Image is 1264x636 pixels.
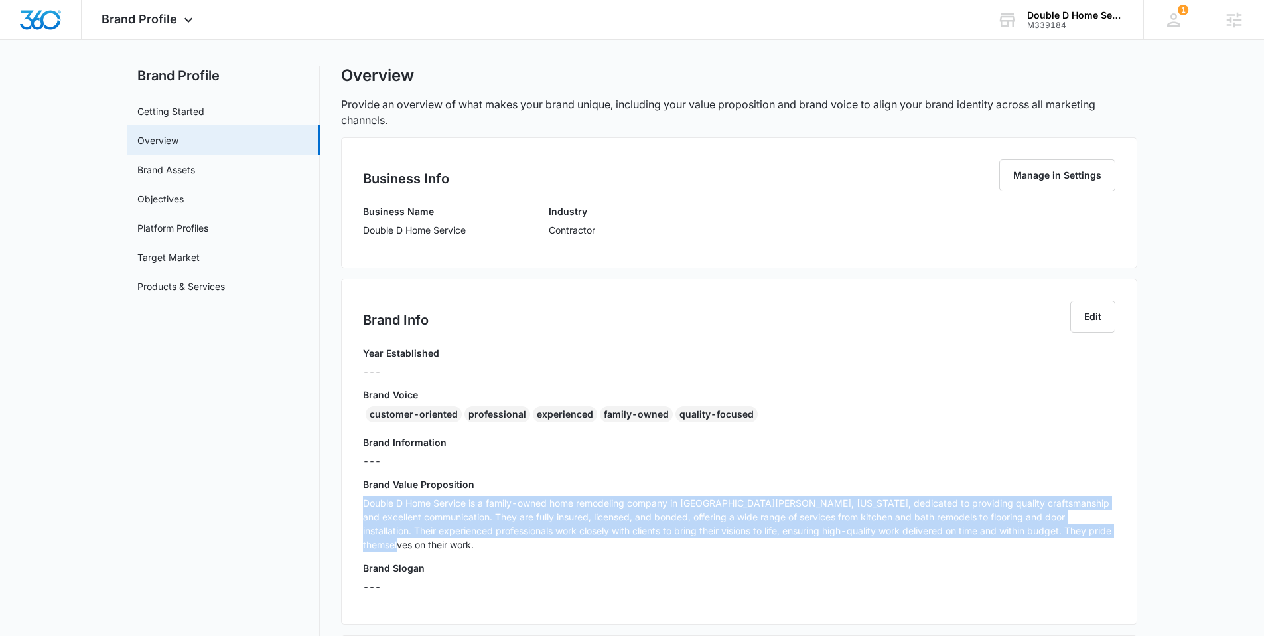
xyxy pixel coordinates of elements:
[533,406,597,422] div: experienced
[363,561,1115,575] h3: Brand Slogan
[1178,5,1188,15] span: 1
[363,204,466,218] h3: Business Name
[137,250,200,264] a: Target Market
[1027,10,1124,21] div: account name
[363,436,1115,449] h3: Brand Information
[137,279,225,293] a: Products & Services
[363,477,1115,491] h3: Brand Value Proposition
[363,169,449,189] h2: Business Info
[363,364,439,378] p: ---
[675,406,758,422] div: quality-focused
[341,66,414,86] h1: Overview
[363,223,466,237] p: Double D Home Service
[137,104,204,118] a: Getting Started
[363,496,1115,552] p: Double D Home Service is a family-owned home remodeling company in [GEOGRAPHIC_DATA][PERSON_NAME]...
[137,192,184,206] a: Objectives
[137,221,208,235] a: Platform Profiles
[1070,301,1115,333] button: Edit
[1027,21,1124,30] div: account id
[363,580,1115,594] p: ---
[363,346,439,360] h3: Year Established
[341,96,1137,128] p: Provide an overview of what makes your brand unique, including your value proposition and brand v...
[464,406,530,422] div: professional
[127,66,320,86] h2: Brand Profile
[137,163,195,177] a: Brand Assets
[549,204,595,218] h3: Industry
[363,310,429,330] h2: Brand Info
[137,133,178,147] a: Overview
[102,12,177,26] span: Brand Profile
[1178,5,1188,15] div: notifications count
[999,159,1115,191] button: Manage in Settings
[549,223,595,237] p: Contractor
[600,406,673,422] div: family-owned
[363,388,1115,402] h3: Brand Voice
[366,406,462,422] div: customer-oriented
[363,454,1115,468] p: ---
